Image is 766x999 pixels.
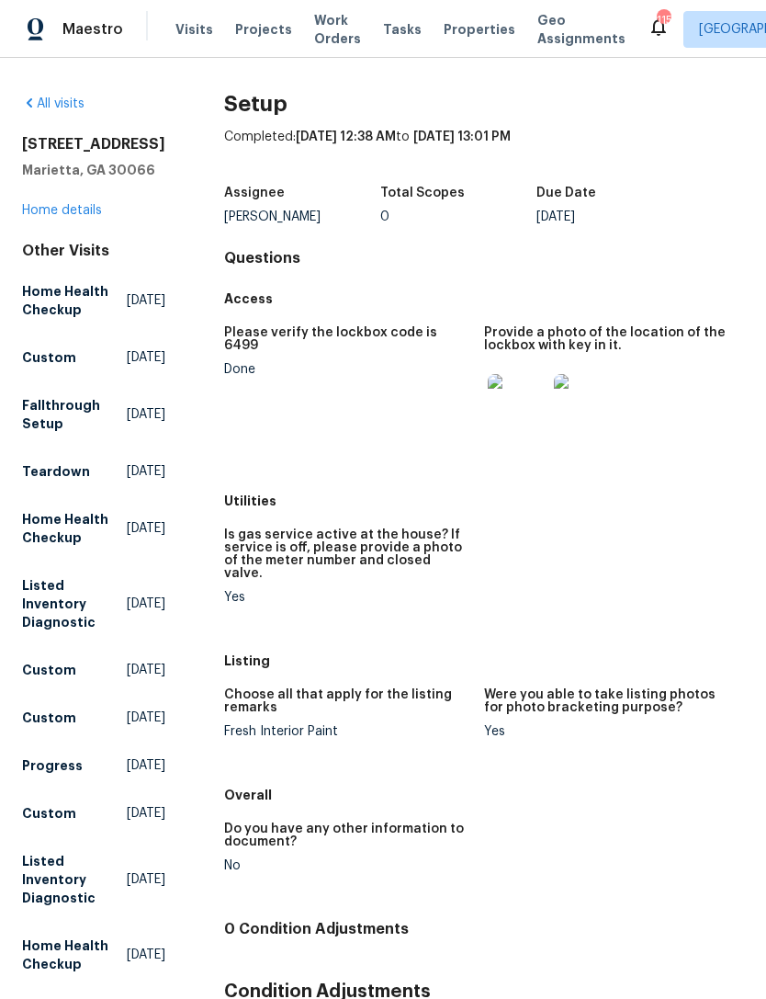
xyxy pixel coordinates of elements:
div: Other Visits [22,242,165,260]
h5: Custom [22,348,76,367]
h5: Listing [224,652,744,670]
h5: Teardown [22,462,90,481]
div: Completed: to [224,128,744,176]
a: Home details [22,204,102,217]
a: All visits [22,97,84,110]
span: [DATE] 12:38 AM [296,131,396,143]
span: Geo Assignments [537,11,625,48]
a: Custom[DATE] [22,797,165,830]
h5: Home Health Checkup [22,937,127,973]
span: [DATE] [127,595,165,613]
h5: Due Date [536,187,596,199]
h4: 0 Condition Adjustments [224,920,744,938]
a: Teardown[DATE] [22,455,165,488]
h5: Listed Inventory Diagnostic [22,852,127,907]
h5: Home Health Checkup [22,282,127,319]
span: [DATE] [127,291,165,310]
span: [DATE] [127,405,165,424]
h5: Progress [22,756,83,775]
span: Maestro [62,20,123,39]
span: [DATE] 13:01 PM [413,131,511,143]
h5: Fallthrough Setup [22,396,127,433]
a: Custom[DATE] [22,341,165,374]
h5: Were you able to take listing photos for photo bracketing purpose? [484,688,729,714]
div: [DATE] [536,210,693,223]
h5: Total Scopes [380,187,465,199]
h5: Home Health Checkup [22,510,127,547]
h5: Access [224,289,744,308]
h5: Custom [22,661,76,679]
h4: Questions [224,249,744,267]
div: 115 [657,11,670,29]
span: Projects [235,20,292,39]
div: Done [224,363,469,376]
span: [DATE] [127,804,165,823]
h5: Utilities [224,492,744,510]
a: Custom[DATE] [22,653,165,687]
h5: Is gas service active at the house? If service is off, please provide a photo of the meter number... [224,528,469,580]
span: [DATE] [127,756,165,775]
div: No [224,859,469,872]
h5: Do you have any other information to document? [224,823,469,848]
a: Home Health Checkup[DATE] [22,275,165,326]
h5: Overall [224,786,744,804]
div: Yes [484,725,729,738]
a: Home Health Checkup[DATE] [22,929,165,981]
div: Fresh Interior Paint [224,725,469,738]
h5: Custom [22,804,76,823]
div: [PERSON_NAME] [224,210,380,223]
a: Home Health Checkup[DATE] [22,503,165,554]
a: Fallthrough Setup[DATE] [22,389,165,440]
h5: Custom [22,709,76,727]
span: [DATE] [127,661,165,679]
h5: Listed Inventory Diagnostic [22,576,127,631]
h5: Marietta, GA 30066 [22,161,165,179]
span: [DATE] [127,946,165,964]
span: [DATE] [127,462,165,481]
span: [DATE] [127,519,165,538]
h5: Choose all that apply for the listing remarks [224,688,469,714]
div: Yes [224,591,469,604]
div: 0 [380,210,536,223]
a: Custom[DATE] [22,701,165,734]
span: [DATE] [127,348,165,367]
span: Tasks [383,23,422,36]
span: Work Orders [314,11,361,48]
h5: Assignee [224,187,285,199]
a: Listed Inventory Diagnostic[DATE] [22,569,165,639]
h5: Please verify the lockbox code is 6499 [224,326,469,352]
span: [DATE] [127,870,165,889]
h5: Provide a photo of the location of the lockbox with key in it. [484,326,729,352]
h2: [STREET_ADDRESS] [22,135,165,153]
span: Visits [175,20,213,39]
a: Listed Inventory Diagnostic[DATE] [22,845,165,914]
span: [DATE] [127,709,165,727]
a: Progress[DATE] [22,749,165,782]
h2: Setup [224,95,744,113]
span: Properties [444,20,515,39]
